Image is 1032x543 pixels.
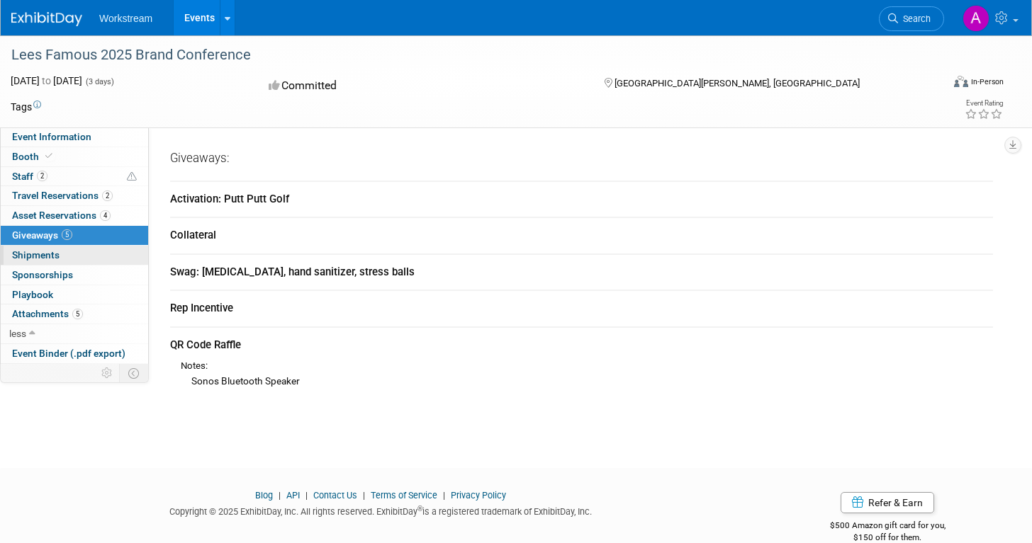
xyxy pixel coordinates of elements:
span: [GEOGRAPHIC_DATA][PERSON_NAME], [GEOGRAPHIC_DATA] [615,78,860,88]
span: | [439,490,449,501]
a: Booth [1,147,148,166]
td: Tags [11,100,41,114]
div: Event Rating [965,100,1003,107]
div: Event Format [856,74,1004,95]
span: (3 days) [84,77,114,86]
span: Asset Reservations [12,210,111,221]
sup: ® [417,505,422,513]
span: [DATE] [DATE] [11,75,82,86]
span: Playbook [12,289,53,300]
span: 2 [102,190,113,201]
span: Booth [12,151,55,162]
span: 2 [37,171,47,181]
span: less [9,328,26,339]
span: Giveaways [12,229,72,241]
a: Asset Reservations4 [1,206,148,225]
span: | [275,490,284,501]
img: Format-Inperson.png [954,76,968,87]
span: Search [898,13,931,24]
div: QR Code Raffle [170,338,993,353]
span: 5 [62,229,72,240]
img: ExhibitDay [11,12,82,26]
div: Rep Incentive [170,301,993,316]
div: Activation: Putt Putt Golf [170,192,993,207]
div: Collateral [170,228,993,243]
a: Giveaways5 [1,226,148,245]
td: Toggle Event Tabs [120,364,149,382]
div: $500 Amazon gift card for you, [771,510,1004,543]
span: | [359,490,369,501]
a: Terms of Service [371,490,437,501]
i: Booth reservation complete [45,152,52,160]
div: Giveaways: [170,150,993,172]
a: Playbook [1,285,148,304]
a: Privacy Policy [451,490,506,501]
a: Event Information [1,127,148,147]
a: Travel Reservations2 [1,186,148,205]
a: Blog [255,490,273,501]
div: Sonos Bluetooth Speaker [181,373,993,389]
span: Event Information [12,131,91,142]
a: Contact Us [313,490,357,501]
span: 5 [72,309,83,319]
a: Search [879,6,944,31]
span: Attachments [12,308,83,319]
span: Potential Scheduling Conflict -- at least one attendee is tagged in another overlapping event. [127,171,137,183]
span: Staff [12,171,47,182]
div: Lees Famous 2025 Brand Conference [6,42,919,68]
div: Copyright © 2025 ExhibitDay, Inc. All rights reserved. ExhibitDay is a registered trademark of Ex... [11,502,750,518]
a: Attachments5 [1,304,148,324]
a: Shipments [1,246,148,265]
span: Shipments [12,249,60,261]
a: Event Binder (.pdf export) [1,344,148,363]
div: Committed [264,74,581,98]
span: Event Binder (.pdf export) [12,348,125,359]
img: Annabelle Gu [963,5,989,32]
div: Notes: [181,360,993,373]
span: Workstream [99,13,152,24]
span: Travel Reservations [12,190,113,201]
a: less [1,324,148,343]
span: to [40,75,53,86]
div: In-Person [970,76,1004,87]
span: | [302,490,311,501]
span: 4 [100,210,111,221]
td: Personalize Event Tab Strip [95,364,120,382]
div: Swag: [MEDICAL_DATA], hand sanitizer, stress balls [170,265,993,280]
a: API [286,490,300,501]
a: Refer & Earn [841,492,934,513]
a: Sponsorships [1,265,148,285]
a: Staff2 [1,167,148,186]
span: Sponsorships [12,269,73,280]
